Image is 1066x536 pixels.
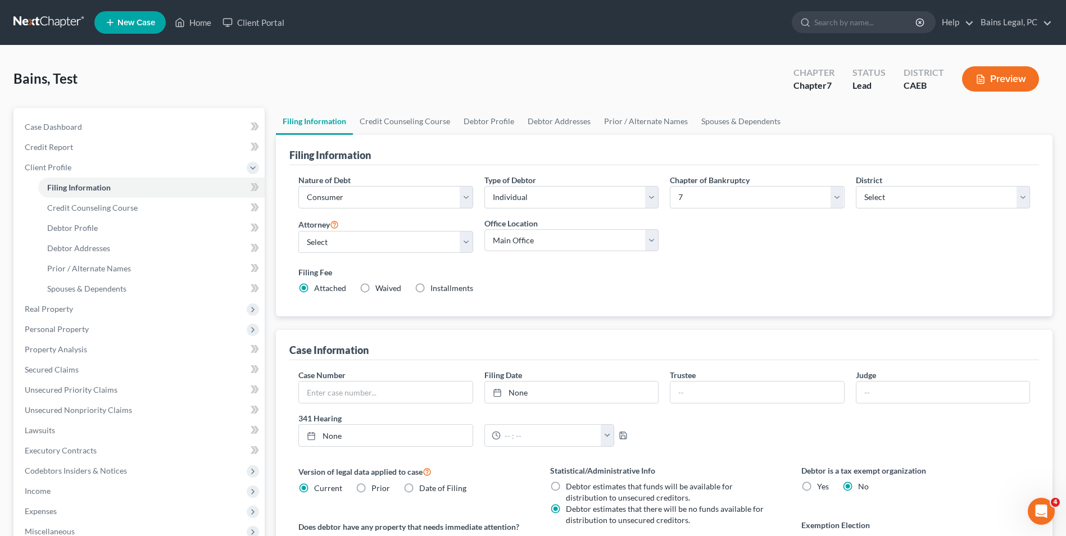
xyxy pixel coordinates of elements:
div: CAEB [904,79,944,92]
span: 4 [1051,498,1060,507]
input: Search by name... [814,12,917,33]
span: Expenses [25,506,57,516]
label: Does debtor have any property that needs immediate attention? [298,521,527,533]
span: Codebtors Insiders & Notices [25,466,127,475]
span: Case Dashboard [25,122,82,131]
span: Bains, Test [13,70,78,87]
a: Secured Claims [16,360,265,380]
a: Lawsuits [16,420,265,440]
span: Prior / Alternate Names [47,264,131,273]
span: Unsecured Priority Claims [25,385,117,394]
a: Prior / Alternate Names [597,108,695,135]
span: Debtor estimates that there will be no funds available for distribution to unsecured creditors. [566,504,764,525]
div: Case Information [289,343,369,357]
label: Filing Date [484,369,522,381]
span: Secured Claims [25,365,79,374]
a: Unsecured Nonpriority Claims [16,400,265,420]
a: Debtor Addresses [38,238,265,258]
a: Credit Counseling Course [38,198,265,218]
iframe: Intercom live chat [1028,498,1055,525]
span: Date of Filing [419,483,466,493]
span: Prior [371,483,390,493]
span: Debtor Addresses [47,243,110,253]
span: Income [25,486,51,496]
input: -- [670,381,843,403]
span: Executory Contracts [25,446,97,455]
span: Waived [375,283,401,293]
a: Executory Contracts [16,440,265,461]
a: Case Dashboard [16,117,265,137]
label: Case Number [298,369,346,381]
span: Attached [314,283,346,293]
label: Debtor is a tax exempt organization [801,465,1030,476]
span: No [858,482,869,491]
span: Credit Counseling Course [47,203,138,212]
label: 341 Hearing [293,412,664,424]
div: Status [852,66,886,79]
a: Spouses & Dependents [38,279,265,299]
a: None [485,381,658,403]
span: New Case [117,19,155,27]
a: Property Analysis [16,339,265,360]
a: Unsecured Priority Claims [16,380,265,400]
button: Preview [962,66,1039,92]
span: Miscellaneous [25,526,75,536]
span: Property Analysis [25,344,87,354]
span: Filing Information [47,183,111,192]
a: Help [936,12,974,33]
div: Chapter [793,66,834,79]
input: Enter case number... [299,381,472,403]
label: Judge [856,369,876,381]
div: Chapter [793,79,834,92]
a: Client Portal [217,12,290,33]
a: Filing Information [276,108,353,135]
label: Trustee [670,369,696,381]
label: Office Location [484,217,538,229]
a: Home [169,12,217,33]
a: Debtor Profile [457,108,521,135]
label: Version of legal data applied to case [298,465,527,478]
span: Client Profile [25,162,71,172]
label: Type of Debtor [484,174,536,186]
span: Personal Property [25,324,89,334]
label: Statistical/Administrative Info [550,465,779,476]
label: District [856,174,882,186]
label: Exemption Election [801,519,1030,531]
span: Lawsuits [25,425,55,435]
span: Yes [817,482,829,491]
label: Nature of Debt [298,174,351,186]
span: Real Property [25,304,73,314]
span: Debtor estimates that funds will be available for distribution to unsecured creditors. [566,482,733,502]
label: Filing Fee [298,266,1030,278]
a: Credit Counseling Course [353,108,457,135]
label: Attorney [298,217,339,231]
a: Prior / Alternate Names [38,258,265,279]
span: Current [314,483,342,493]
a: Debtor Addresses [521,108,597,135]
a: Debtor Profile [38,218,265,238]
span: 7 [827,80,832,90]
span: Credit Report [25,142,73,152]
label: Chapter of Bankruptcy [670,174,750,186]
a: Bains Legal, PC [975,12,1052,33]
input: -- : -- [501,425,601,446]
span: Installments [430,283,473,293]
a: Filing Information [38,178,265,198]
span: Unsecured Nonpriority Claims [25,405,132,415]
div: Lead [852,79,886,92]
div: Filing Information [289,148,371,162]
input: -- [856,381,1029,403]
a: Credit Report [16,137,265,157]
div: District [904,66,944,79]
span: Spouses & Dependents [47,284,126,293]
a: None [299,425,472,446]
span: Debtor Profile [47,223,98,233]
a: Spouses & Dependents [695,108,787,135]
